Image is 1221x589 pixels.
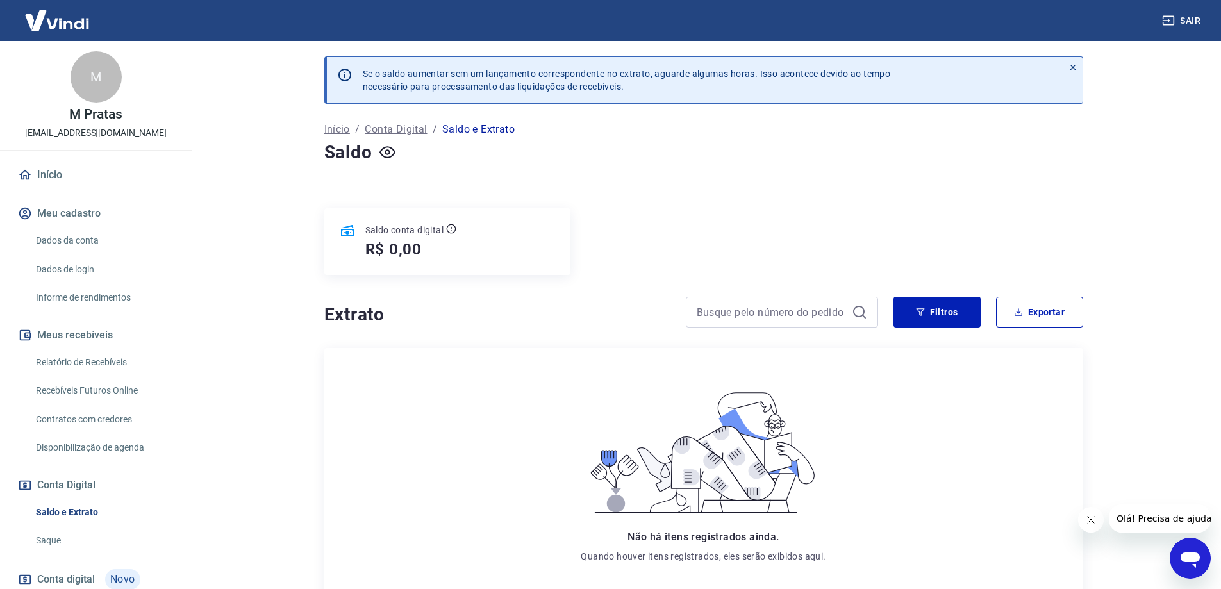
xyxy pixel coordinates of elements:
[1159,9,1206,33] button: Sair
[31,377,176,404] a: Recebíveis Futuros Online
[31,527,176,554] a: Saque
[324,302,670,328] h4: Extrato
[996,297,1083,328] button: Exportar
[627,531,779,543] span: Não há itens registrados ainda.
[365,239,422,260] h5: R$ 0,00
[1109,504,1211,533] iframe: Mensagem da empresa
[69,108,122,121] p: M Pratas
[433,122,437,137] p: /
[1170,538,1211,579] iframe: Botão para abrir a janela de mensagens
[31,406,176,433] a: Contratos com credores
[15,161,176,189] a: Início
[442,122,515,137] p: Saldo e Extrato
[37,570,95,588] span: Conta digital
[71,51,122,103] div: M
[893,297,981,328] button: Filtros
[365,122,427,137] a: Conta Digital
[365,224,444,236] p: Saldo conta digital
[8,9,108,19] span: Olá! Precisa de ajuda?
[31,256,176,283] a: Dados de login
[15,1,99,40] img: Vindi
[31,349,176,376] a: Relatório de Recebíveis
[324,122,350,137] a: Início
[15,199,176,228] button: Meu cadastro
[697,303,847,322] input: Busque pelo número do pedido
[31,228,176,254] a: Dados da conta
[31,435,176,461] a: Disponibilização de agenda
[25,126,167,140] p: [EMAIL_ADDRESS][DOMAIN_NAME]
[363,67,891,93] p: Se o saldo aumentar sem um lançamento correspondente no extrato, aguarde algumas horas. Isso acon...
[324,140,372,165] h4: Saldo
[31,285,176,311] a: Informe de rendimentos
[355,122,360,137] p: /
[581,550,826,563] p: Quando houver itens registrados, eles serão exibidos aqui.
[15,321,176,349] button: Meus recebíveis
[31,499,176,526] a: Saldo e Extrato
[1078,507,1104,533] iframe: Fechar mensagem
[15,471,176,499] button: Conta Digital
